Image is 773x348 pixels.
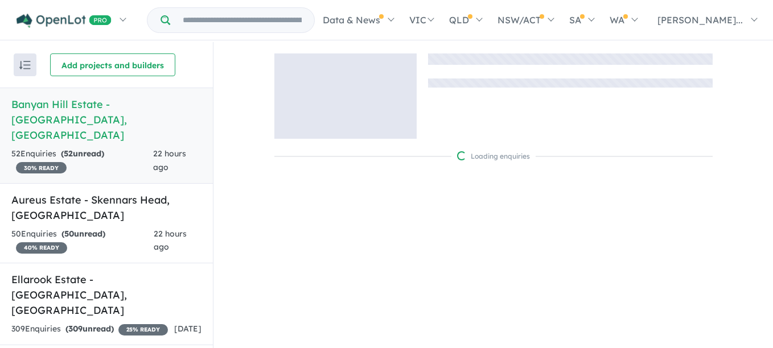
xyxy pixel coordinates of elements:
[64,229,74,239] span: 50
[11,147,153,175] div: 52 Enquir ies
[61,229,105,239] strong: ( unread)
[11,227,154,255] div: 50 Enquir ies
[11,97,202,143] h5: Banyan Hill Estate - [GEOGRAPHIC_DATA] , [GEOGRAPHIC_DATA]
[11,272,202,318] h5: Ellarook Estate - [GEOGRAPHIC_DATA] , [GEOGRAPHIC_DATA]
[61,148,104,159] strong: ( unread)
[11,322,168,336] div: 309 Enquir ies
[68,324,83,334] span: 309
[657,14,743,26] span: [PERSON_NAME]...
[174,324,202,334] span: [DATE]
[50,53,175,76] button: Add projects and builders
[153,148,186,172] span: 22 hours ago
[11,192,202,223] h5: Aureus Estate - Skennars Head , [GEOGRAPHIC_DATA]
[16,162,67,173] span: 30 % READY
[65,324,114,334] strong: ( unread)
[172,8,312,32] input: Try estate name, suburb, builder or developer
[17,14,112,28] img: Openlot PRO Logo White
[19,61,31,69] img: sort.svg
[154,229,187,252] span: 22 hours ago
[16,242,67,254] span: 40 % READY
[118,324,168,335] span: 25 % READY
[64,148,73,159] span: 52
[457,151,530,162] div: Loading enquiries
